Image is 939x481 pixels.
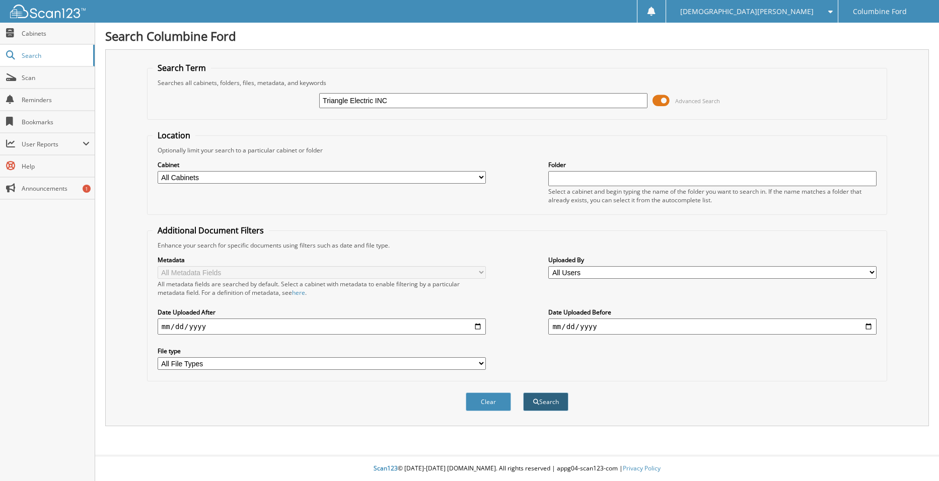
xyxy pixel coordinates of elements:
div: Enhance your search for specific documents using filters such as date and file type. [153,241,882,250]
label: File type [158,347,486,355]
label: Cabinet [158,161,486,169]
a: Privacy Policy [623,464,661,472]
label: Date Uploaded After [158,308,486,316]
span: Help [22,162,90,171]
div: 1 [83,185,91,193]
legend: Search Term [153,62,211,73]
input: end [548,318,877,335]
span: Bookmarks [22,118,90,126]
div: All metadata fields are searched by default. Select a cabinet with metadata to enable filtering b... [158,280,486,297]
span: Announcements [22,184,90,193]
span: Search [22,51,88,60]
button: Clear [466,392,511,411]
span: Advanced Search [675,97,720,105]
img: scan123-logo-white.svg [10,5,86,18]
div: © [DATE]-[DATE] [DOMAIN_NAME]. All rights reserved | appg04-scan123-com | [95,456,939,481]
button: Search [523,392,568,411]
span: [DEMOGRAPHIC_DATA][PERSON_NAME] [680,9,814,15]
label: Date Uploaded Before [548,308,877,316]
span: Scan123 [374,464,398,472]
input: start [158,318,486,335]
label: Folder [548,161,877,169]
span: Columbine Ford [853,9,907,15]
span: User Reports [22,140,83,148]
div: Optionally limit your search to a particular cabinet or folder [153,146,882,154]
a: here [292,288,305,297]
h1: Search Columbine Ford [105,28,929,44]
label: Uploaded By [548,256,877,264]
div: Select a cabinet and begin typing the name of the folder you want to search in. If the name match... [548,187,877,204]
div: Searches all cabinets, folders, files, metadata, and keywords [153,78,882,87]
legend: Location [153,130,195,141]
span: Scan [22,73,90,82]
span: Cabinets [22,29,90,38]
legend: Additional Document Filters [153,225,269,236]
label: Metadata [158,256,486,264]
span: Reminders [22,96,90,104]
